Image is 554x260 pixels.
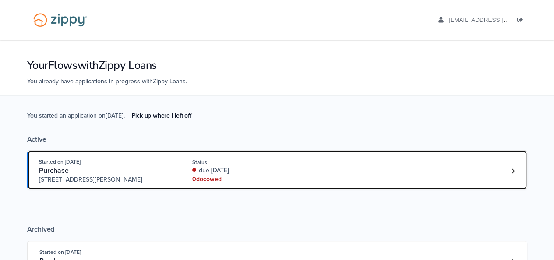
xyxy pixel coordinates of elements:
span: Purchase [39,166,69,175]
span: Started on [DATE] [39,249,81,255]
span: Started on [DATE] [39,159,81,165]
div: 0 doc owed [192,175,309,184]
h1: Your Flows with Zippy Loans [27,58,527,73]
a: edit profile [438,17,549,25]
span: [STREET_ADDRESS][PERSON_NAME] [39,175,173,184]
img: Logo [28,9,93,31]
span: You already have applications in progress with Zippy Loans . [27,78,187,85]
a: Open loan 4228033 [27,150,527,189]
div: due [DATE] [192,166,309,175]
a: Loan number 4228033 [507,164,520,178]
span: You started an application on [DATE] . [27,111,198,135]
div: Status [192,158,309,166]
div: Active [27,135,527,144]
div: Archived [27,225,527,234]
a: Log out [517,17,527,25]
a: Pick up where I left off [125,108,198,123]
span: aaboley88@icloud.com [448,17,549,23]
